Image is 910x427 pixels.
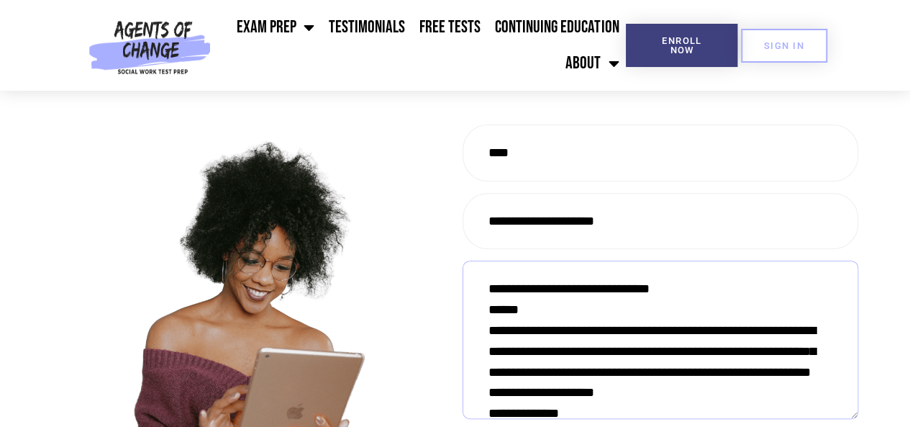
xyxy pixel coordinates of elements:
a: SIGN IN [741,29,827,63]
a: Exam Prep [229,9,322,45]
a: Free Tests [412,9,488,45]
nav: Menu [217,9,626,81]
a: Testimonials [322,9,412,45]
a: Continuing Education [488,9,626,45]
span: Enroll Now [649,36,714,55]
a: About [558,45,626,81]
a: Enroll Now [626,24,737,67]
span: SIGN IN [764,41,804,50]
